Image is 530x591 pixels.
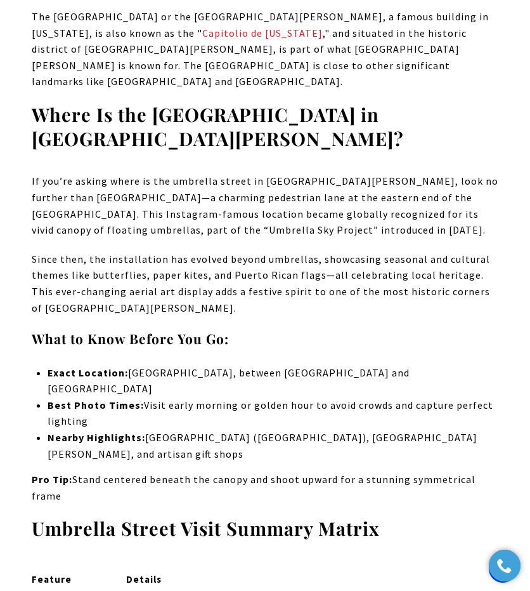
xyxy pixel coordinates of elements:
[48,430,498,462] p: [GEOGRAPHIC_DATA] ([GEOGRAPHIC_DATA]), [GEOGRAPHIC_DATA][PERSON_NAME], and artisan gift shops
[32,251,498,316] p: Since then, the installation has evolved beyond umbrellas, showcasing seasonal and cultural theme...
[32,516,380,540] strong: Umbrella Street Visit Summary Matrix
[202,27,323,39] a: Capitolio de Puerto Rico - open in a new tab
[48,366,128,379] strong: Exact Location:
[32,10,489,39] span: The [GEOGRAPHIC_DATA] or the [GEOGRAPHIC_DATA][PERSON_NAME], a famous building in [US_STATE], is ...
[32,173,498,238] p: If you’re asking where is the umbrella street in [GEOGRAPHIC_DATA][PERSON_NAME], look no further ...
[202,27,323,39] span: Capitolio de [US_STATE]
[32,472,498,504] p: Stand centered beneath the canopy and shoot upward for a stunning symmetrical frame
[48,399,144,411] strong: Best Photo Times:
[48,431,145,444] strong: Nearby Highlights:
[32,329,229,347] strong: What to Know Before You Go:
[32,473,72,486] strong: Pro Tip:
[48,365,498,397] p: [GEOGRAPHIC_DATA], between [GEOGRAPHIC_DATA] and [GEOGRAPHIC_DATA]
[48,397,498,430] p: Visit early morning or golden hour to avoid crowds and capture perfect lighting
[32,102,404,150] strong: Where Is the [GEOGRAPHIC_DATA] in [GEOGRAPHIC_DATA][PERSON_NAME]?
